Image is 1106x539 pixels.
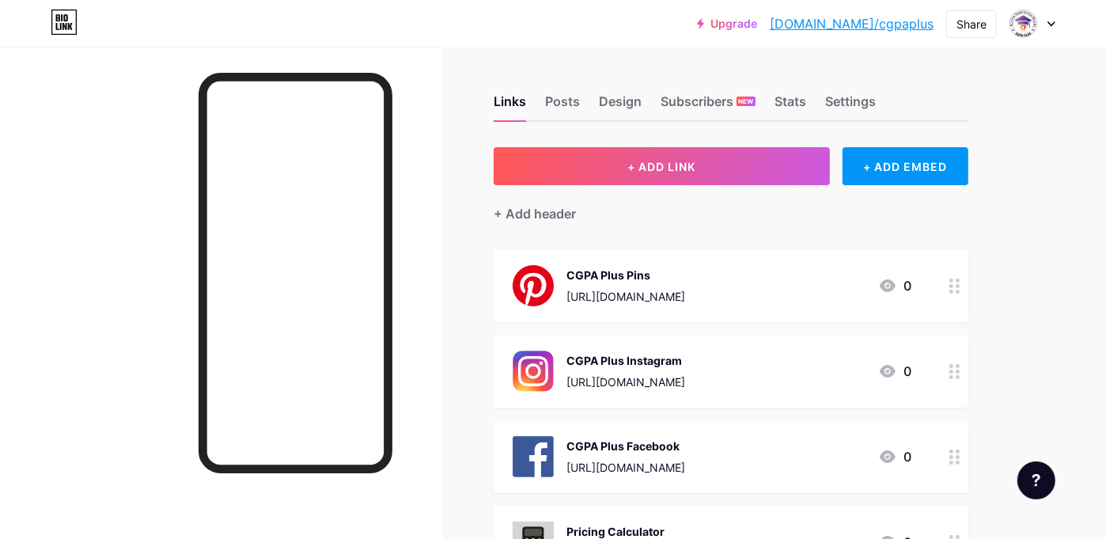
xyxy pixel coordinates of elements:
span: + ADD LINK [627,160,695,173]
div: CGPA Plus Facebook [566,438,685,454]
div: Design [599,92,642,120]
div: Share [956,16,987,32]
div: Links [494,92,526,120]
div: Settings [825,92,876,120]
a: [DOMAIN_NAME]/cgpaplus [770,14,934,33]
img: CGPA Plus Instagram [513,351,554,392]
img: CGPA Plus Facebook [513,436,554,477]
button: + ADD LINK [494,147,830,185]
div: Posts [545,92,580,120]
div: [URL][DOMAIN_NAME] [566,374,685,390]
div: 0 [878,276,911,295]
div: [URL][DOMAIN_NAME] [566,459,685,476]
div: + ADD EMBED [843,147,968,185]
div: Subscribers [661,92,756,120]
div: CGPA Plus Instagram [566,352,685,369]
div: + Add header [494,204,576,223]
div: 0 [878,447,911,466]
img: CGPA Plus Pins [513,265,554,306]
span: NEW [739,97,754,106]
a: Upgrade [697,17,757,30]
div: 0 [878,362,911,381]
img: cgpaplus [1009,9,1039,39]
div: CGPA Plus Pins [566,267,685,283]
div: Stats [775,92,806,120]
div: [URL][DOMAIN_NAME] [566,288,685,305]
